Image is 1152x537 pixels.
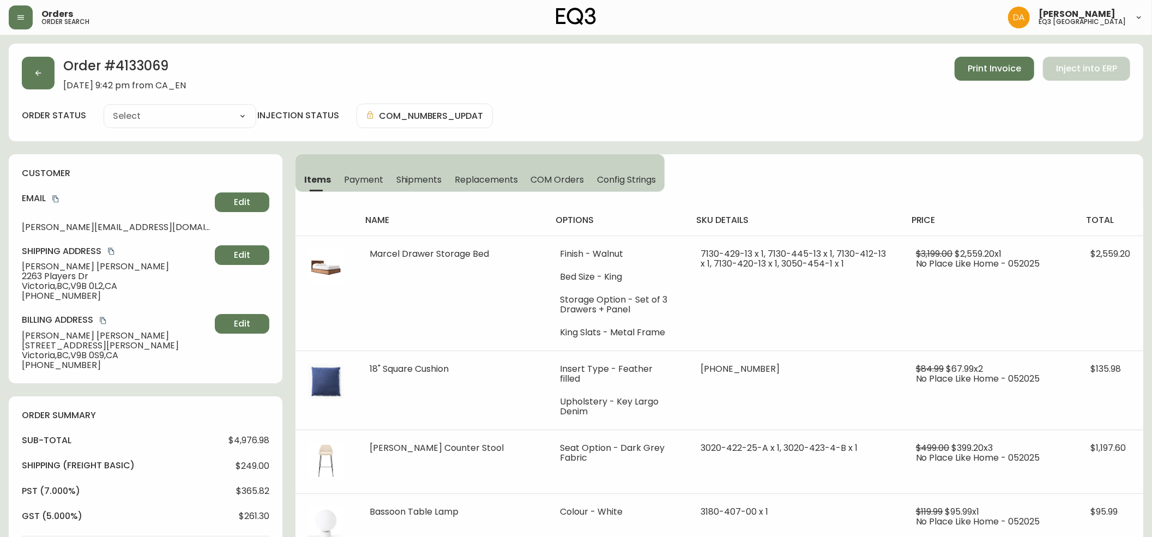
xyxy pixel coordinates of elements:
span: Print Invoice [968,63,1021,75]
span: [PHONE_NUMBER] [701,363,780,375]
span: $3,199.00 [916,248,953,260]
span: $499.00 [916,442,950,454]
li: Seat Option - Dark Grey Fabric [560,443,675,463]
span: $261.30 [239,511,269,521]
span: No Place Like Home - 052025 [916,515,1040,528]
h4: sku details [697,214,894,226]
span: 3180-407-00 x 1 [701,505,769,518]
img: dd1a7e8db21a0ac8adbf82b84ca05374 [1008,7,1030,28]
span: $84.99 [916,363,944,375]
span: Orders [41,10,73,19]
span: $95.99 [1090,505,1118,518]
span: $2,559.20 [1090,248,1130,260]
h4: Billing Address [22,314,210,326]
h4: customer [22,167,269,179]
span: [STREET_ADDRESS][PERSON_NAME] [22,341,210,351]
h4: injection status [257,110,339,122]
h2: Order # 4133069 [63,57,186,81]
button: copy [106,246,117,257]
span: Edit [234,249,250,261]
img: 025a6ca1-89c2-4686-b9e2-361c2a39968d.jpg [309,443,343,478]
h4: pst (7.000%) [22,485,80,497]
span: [PERSON_NAME] Counter Stool [370,442,504,454]
span: $2,559.20 x 1 [955,248,1002,260]
span: $67.99 x 2 [946,363,984,375]
label: order status [22,110,86,122]
li: Bed Size - King [560,272,675,282]
h5: eq3 [GEOGRAPHIC_DATA] [1039,19,1126,25]
li: Insert Type - Feather filled [560,364,675,384]
span: $1,197.60 [1090,442,1126,454]
li: King Slats - Metal Frame [560,328,675,337]
button: copy [98,315,108,326]
h4: name [365,214,538,226]
span: [PHONE_NUMBER] [22,291,210,301]
span: $95.99 x 1 [945,505,980,518]
button: Edit [215,245,269,265]
h4: gst (5.000%) [22,510,82,522]
span: [PERSON_NAME][EMAIL_ADDRESS][DOMAIN_NAME] [22,222,210,232]
h4: Shipping ( Freight Basic ) [22,460,135,472]
span: Config Strings [597,174,656,185]
span: [PERSON_NAME] [PERSON_NAME] [22,331,210,341]
span: No Place Like Home - 052025 [916,451,1040,464]
span: [PERSON_NAME] [PERSON_NAME] [22,262,210,271]
button: Edit [215,192,269,212]
span: 2263 Players Dr [22,271,210,281]
h5: order search [41,19,89,25]
span: 3020-422-25-A x 1, 3020-423-4-B x 1 [701,442,858,454]
h4: total [1086,214,1135,226]
span: [PERSON_NAME] [1039,10,1115,19]
span: Edit [234,318,250,330]
span: [DATE] 9:42 pm from CA_EN [63,81,186,90]
span: Shipments [396,174,442,185]
h4: Shipping Address [22,245,210,257]
span: $119.99 [916,505,943,518]
span: $249.00 [236,461,269,471]
span: No Place Like Home - 052025 [916,372,1040,385]
img: b2c718a3-2700-40a4-a0f6-5bb3ff0dc4bd.jpg [309,364,343,399]
span: $365.82 [236,486,269,496]
li: Upholstery - Key Largo Denim [560,397,675,417]
span: Replacements [455,174,517,185]
li: Finish - Walnut [560,249,675,259]
span: $399.20 x 3 [952,442,993,454]
li: Colour - White [560,507,675,517]
h4: price [912,214,1069,226]
img: 9a7b4199-79b1-4808-9d19-3b0492f18d4a.jpg [309,249,343,284]
span: Victoria , BC , V9B 0L2 , CA [22,281,210,291]
button: Edit [215,314,269,334]
button: Print Invoice [955,57,1034,81]
h4: order summary [22,409,269,421]
span: Victoria , BC , V9B 0S9 , CA [22,351,210,360]
h4: options [556,214,679,226]
span: 7130-429-13 x 1, 7130-445-13 x 1, 7130-412-13 x 1, 7130-420-13 x 1, 3050-454-1 x 1 [701,248,886,270]
li: Storage Option - Set of 3 Drawers + Panel [560,295,675,315]
span: No Place Like Home - 052025 [916,257,1040,270]
span: Edit [234,196,250,208]
h4: Email [22,192,210,204]
button: copy [50,194,61,204]
span: [PHONE_NUMBER] [22,360,210,370]
span: COM Orders [531,174,584,185]
h4: sub-total [22,435,71,447]
span: 18" Square Cushion [370,363,449,375]
span: Items [304,174,331,185]
span: Payment [344,174,383,185]
span: $135.98 [1090,363,1121,375]
span: Bassoon Table Lamp [370,505,459,518]
img: logo [556,8,596,25]
span: Marcel Drawer Storage Bed [370,248,489,260]
span: $4,976.98 [228,436,269,445]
